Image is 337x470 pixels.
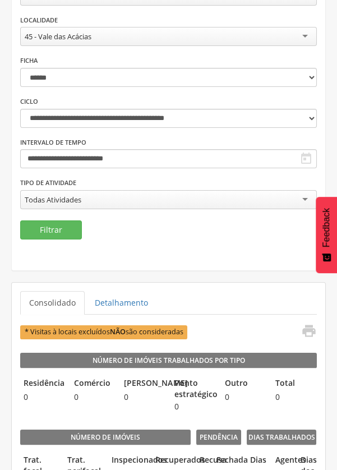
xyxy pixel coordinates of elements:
[20,97,38,106] label: Ciclo
[121,377,165,390] legend: [PERSON_NAME]
[221,391,266,403] span: 0
[272,391,317,403] span: 0
[20,178,76,187] label: Tipo de Atividade
[20,16,58,25] label: Localidade
[272,454,292,467] legend: Agentes
[121,391,165,403] span: 0
[71,377,116,390] legend: Comércio
[152,454,190,467] legend: Recuperados
[71,391,116,403] span: 0
[196,454,207,467] legend: Recusa
[272,377,317,390] legend: Total
[301,323,316,339] i: 
[196,430,241,445] legend: Pendência
[321,208,331,247] span: Feedback
[20,138,86,147] label: Intervalo de Tempo
[294,323,316,342] a: 
[213,454,224,467] legend: Fechada
[171,377,216,400] legend: Ponto estratégico
[20,325,187,339] span: * Visitas à locais excluídos são consideradas
[247,430,317,445] legend: Dias Trabalhados
[20,377,65,390] legend: Residência
[110,327,126,337] b: NÃO
[299,152,313,165] i: 
[20,56,38,65] label: Ficha
[247,454,266,467] legend: Dias
[20,391,65,403] span: 0
[171,401,216,412] span: 0
[20,353,317,368] legend: Número de Imóveis Trabalhados por Tipo
[25,195,81,205] div: Todas Atividades
[108,454,146,467] legend: Inspecionados
[316,197,337,273] button: Feedback - Mostrar pesquisa
[221,377,266,390] legend: Outro
[20,430,191,445] legend: Número de imóveis
[25,31,91,42] div: 45 - Vale das Acácias
[20,220,82,239] button: Filtrar
[86,291,157,315] a: Detalhamento
[20,291,85,315] a: Consolidado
